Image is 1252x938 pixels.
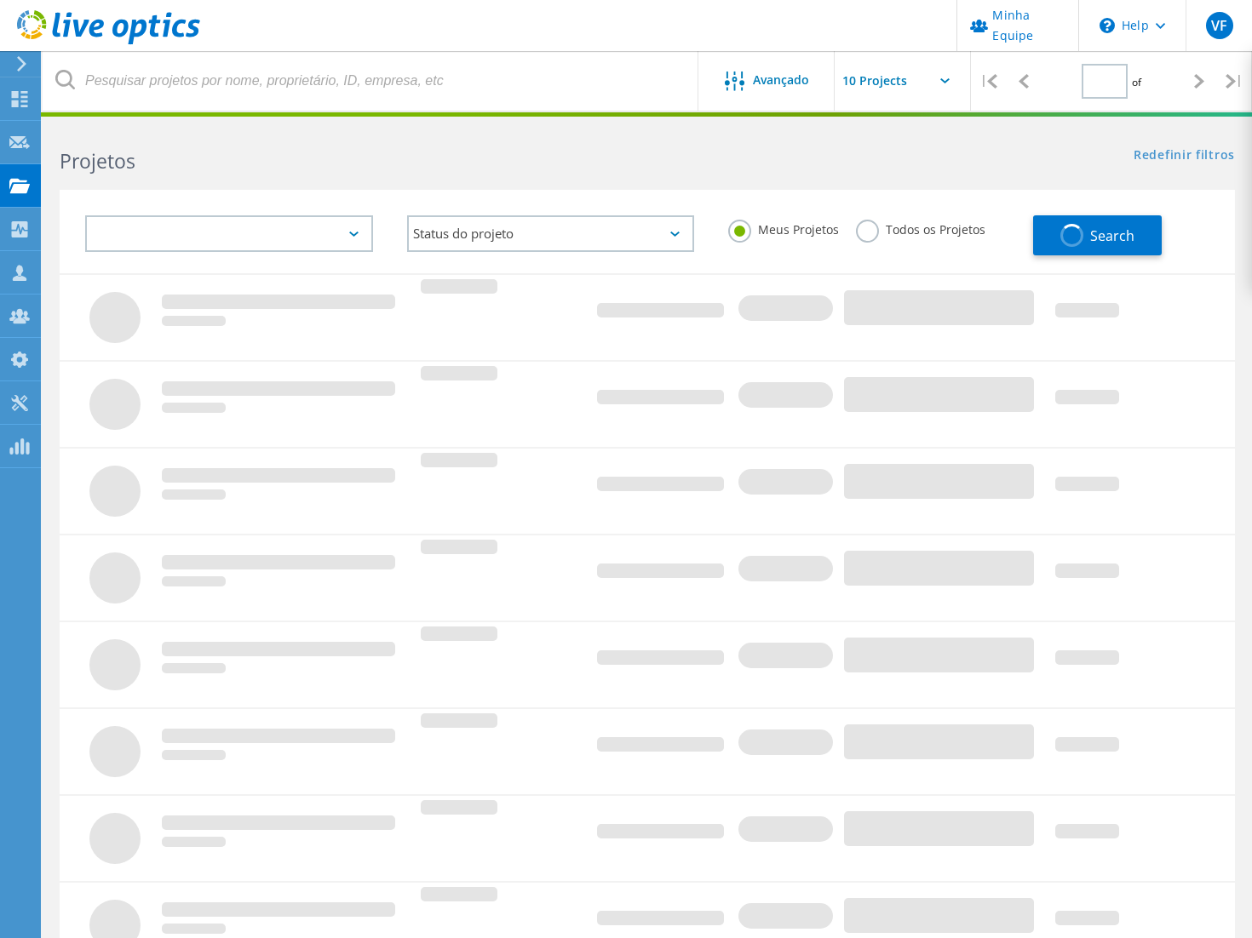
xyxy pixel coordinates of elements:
span: Search [1090,226,1134,245]
div: | [971,51,1006,112]
a: Live Optics Dashboard [17,36,200,48]
span: VF [1211,19,1227,32]
div: | [1217,51,1252,112]
label: Todos os Projetos [856,220,985,236]
div: Status do projeto [407,215,695,252]
input: Pesquisar projetos por nome, proprietário, ID, empresa, etc [43,51,699,111]
button: Search [1033,215,1162,255]
span: of [1132,75,1141,89]
b: Projetos [60,147,135,174]
label: Meus Projetos [728,220,839,236]
svg: \n [1100,18,1115,33]
span: Avançado [753,74,809,86]
a: Redefinir filtros [1134,149,1235,163]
